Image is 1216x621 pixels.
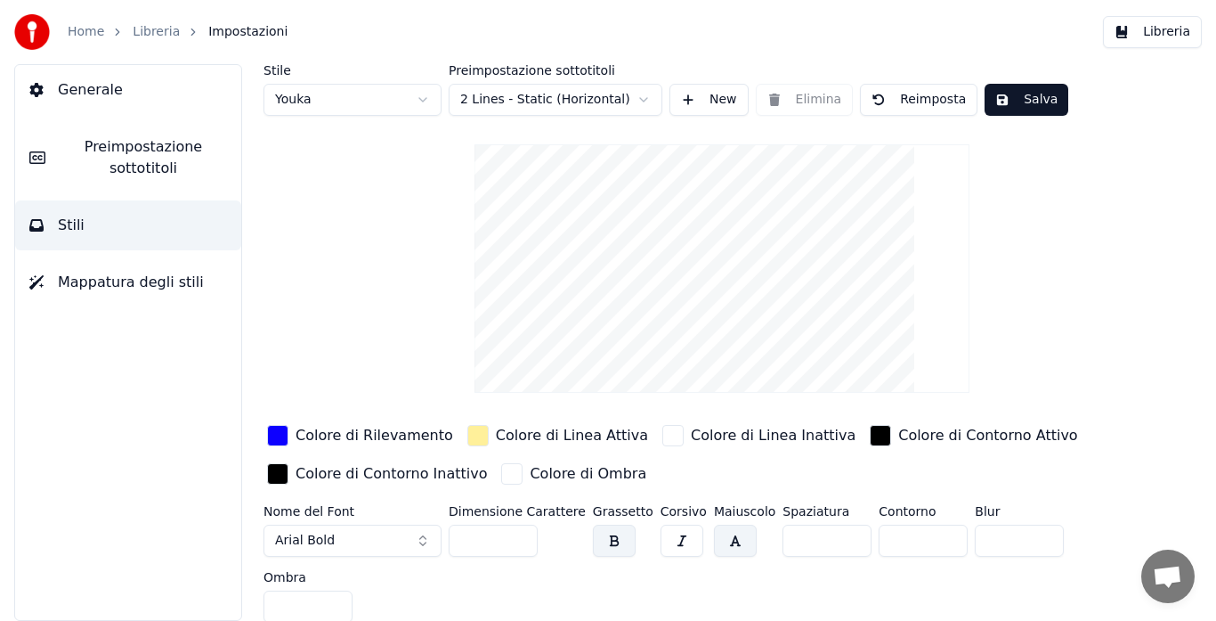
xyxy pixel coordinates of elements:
[14,14,50,50] img: youka
[1103,16,1202,48] button: Libreria
[866,421,1081,450] button: Colore di Contorno Attivo
[296,425,453,446] div: Colore di Rilevamento
[296,463,487,485] div: Colore di Contorno Inattivo
[879,505,968,518] label: Contorno
[975,505,1064,518] label: Blur
[263,64,442,77] label: Stile
[860,84,977,116] button: Reimposta
[58,79,123,101] span: Generale
[263,571,353,584] label: Ombra
[68,23,104,41] a: Home
[15,122,241,193] button: Preimpostazione sottotitoli
[659,421,859,450] button: Colore di Linea Inattiva
[133,23,180,41] a: Libreria
[15,257,241,307] button: Mappatura degli stili
[15,65,241,115] button: Generale
[58,272,204,293] span: Mappatura degli stili
[530,463,646,485] div: Colore di Ombra
[898,425,1077,446] div: Colore di Contorno Attivo
[1141,550,1195,603] div: Aprire la chat
[68,23,288,41] nav: breadcrumb
[263,421,457,450] button: Colore di Rilevamento
[669,84,749,116] button: New
[661,505,707,518] label: Corsivo
[714,505,775,518] label: Maiuscolo
[15,200,241,250] button: Stili
[275,532,335,550] span: Arial Bold
[985,84,1068,116] button: Salva
[208,23,288,41] span: Impostazioni
[60,136,227,179] span: Preimpostazione sottotitoli
[263,460,490,488] button: Colore di Contorno Inattivo
[593,505,653,518] label: Grassetto
[449,64,662,77] label: Preimpostazione sottotitoli
[464,421,652,450] button: Colore di Linea Attiva
[782,505,871,518] label: Spaziatura
[58,215,85,236] span: Stili
[263,505,442,518] label: Nome del Font
[498,460,650,488] button: Colore di Ombra
[691,425,855,446] div: Colore di Linea Inattiva
[496,425,648,446] div: Colore di Linea Attiva
[449,505,586,518] label: Dimensione Carattere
